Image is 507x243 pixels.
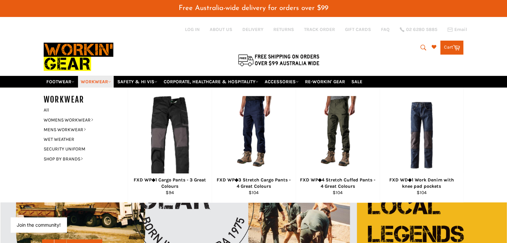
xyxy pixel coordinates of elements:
img: Workin Gear leaders in Workwear, Safety Boots, PPE, Uniforms. Australia's No.1 in Workwear [44,38,113,76]
a: FAQ [381,26,390,33]
span: Free Australia-wide delivery for orders over $99 [179,5,328,12]
a: SHOP BY BRANDS [40,154,121,164]
h5: WORKWEAR [44,94,128,105]
a: GIFT CARDS [345,26,371,33]
img: FXD WD◆1 Work Denim with knee pad pockets - Workin' Gear [388,102,455,168]
a: SALE [349,76,365,88]
a: FXD WP◆3 Stretch Cargo Pants - 4 Great Colours - Workin' Gear FXD WP◆3 Stretch Cargo Pants - 4 Gr... [212,88,296,202]
a: FXD WP◆1 Cargo Pants - 4 Great Colours - Workin' Gear FXD WP◆1 Cargo Pants - 3 Great Colours $94 [128,88,212,202]
a: ACCESSORIES [262,76,301,88]
a: Email [447,27,467,32]
a: DELIVERY [242,26,263,33]
a: FXD WP◆4 Stretch Cuffed Pants - 4 Great Colours - Workin' Gear FXD WP◆4 Stretch Cuffed Pants - 4 ... [296,88,380,202]
div: $94 [132,189,207,196]
a: SECURITY UNIFORM [40,144,121,154]
div: FXD WD◆1 Work Denim with knee pad pockets [384,177,459,190]
div: FXD WP◆1 Cargo Pants - 3 Great Colours [132,177,207,190]
span: 02 6280 5885 [406,27,437,32]
a: WORKWEAR [78,76,114,88]
div: $104 [216,189,291,196]
div: $104 [384,189,459,196]
span: Email [454,27,467,32]
a: MENS WORKWEAR [40,125,121,134]
a: 02 6280 5885 [400,27,437,32]
a: WOMENS WORKWEAR [40,115,121,125]
div: FXD WP◆4 Stretch Cuffed Pants - 4 Great Colours [300,177,375,190]
a: FOOTWEAR [44,76,77,88]
a: Cart [440,41,463,55]
div: $104 [300,189,375,196]
a: TRACK ORDER [304,26,335,33]
a: All [40,105,128,115]
a: SAFETY & HI VIS [115,76,160,88]
a: FXD WD◆1 Work Denim with knee pad pockets - Workin' Gear FXD WD◆1 Work Denim with knee pad pocket... [380,88,464,202]
img: FXD WP◆1 Cargo Pants - 4 Great Colours - Workin' Gear [149,96,191,174]
img: FXD WP◆4 Stretch Cuffed Pants - 4 Great Colours - Workin' Gear [312,96,364,174]
a: Log in [185,27,200,32]
a: RE-WORKIN' GEAR [302,76,348,88]
button: Join the community! [17,222,61,228]
div: FXD WP◆3 Stretch Cargo Pants - 4 Great Colours [216,177,291,190]
a: WET WEATHER [40,134,121,144]
a: CORPORATE, HEALTHCARE & HOSPITALITY [161,76,261,88]
img: Flat $9.95 shipping Australia wide [237,53,320,67]
img: FXD WP◆3 Stretch Cargo Pants - 4 Great Colours - Workin' Gear [228,96,280,174]
a: ABOUT US [210,26,232,33]
a: RETURNS [273,26,294,33]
